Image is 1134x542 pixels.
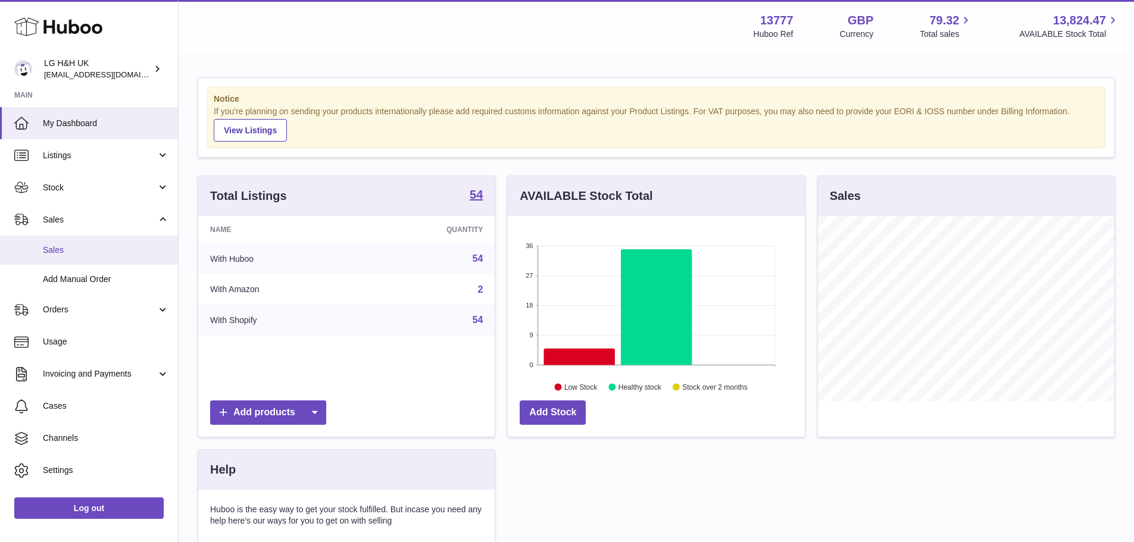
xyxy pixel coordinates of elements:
[43,433,169,444] span: Channels
[473,315,483,325] a: 54
[43,465,169,476] span: Settings
[43,274,169,285] span: Add Manual Order
[43,182,157,193] span: Stock
[43,214,157,225] span: Sales
[848,12,873,29] strong: GBP
[754,29,794,40] div: Huboo Ref
[210,462,236,478] h3: Help
[526,302,533,309] text: 18
[43,400,169,412] span: Cases
[361,216,495,243] th: Quantity
[473,253,483,264] a: 54
[530,331,533,339] text: 9
[43,118,169,129] span: My Dashboard
[520,400,586,425] a: Add Stock
[618,383,662,391] text: Healthy stock
[1019,29,1120,40] span: AVAILABLE Stock Total
[198,274,361,305] td: With Amazon
[530,361,533,368] text: 0
[14,60,32,78] img: veechen@lghnh.co.uk
[1053,12,1106,29] span: 13,824.47
[526,242,533,249] text: 36
[470,189,483,203] a: 54
[43,336,169,347] span: Usage
[44,70,175,79] span: [EMAIL_ADDRESS][DOMAIN_NAME]
[14,497,164,519] a: Log out
[760,12,794,29] strong: 13777
[470,189,483,200] strong: 54
[477,284,483,295] a: 2
[198,216,361,243] th: Name
[830,188,861,204] h3: Sales
[683,383,748,391] text: Stock over 2 months
[44,58,151,80] div: LG H&H UK
[920,29,973,40] span: Total sales
[929,12,959,29] span: 79.32
[1019,12,1120,40] a: 13,824.47 AVAILABLE Stock Total
[214,119,287,142] a: View Listings
[198,305,361,336] td: With Shopify
[520,188,652,204] h3: AVAILABLE Stock Total
[43,368,157,380] span: Invoicing and Payments
[564,383,598,391] text: Low Stock
[920,12,973,40] a: 79.32 Total sales
[43,150,157,161] span: Listings
[210,188,287,204] h3: Total Listings
[214,106,1099,142] div: If you're planning on sending your products internationally please add required customs informati...
[210,400,326,425] a: Add products
[43,245,169,256] span: Sales
[526,272,533,279] text: 27
[198,243,361,274] td: With Huboo
[840,29,874,40] div: Currency
[210,504,483,527] p: Huboo is the easy way to get your stock fulfilled. But incase you need any help here's our ways f...
[214,93,1099,105] strong: Notice
[43,304,157,315] span: Orders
